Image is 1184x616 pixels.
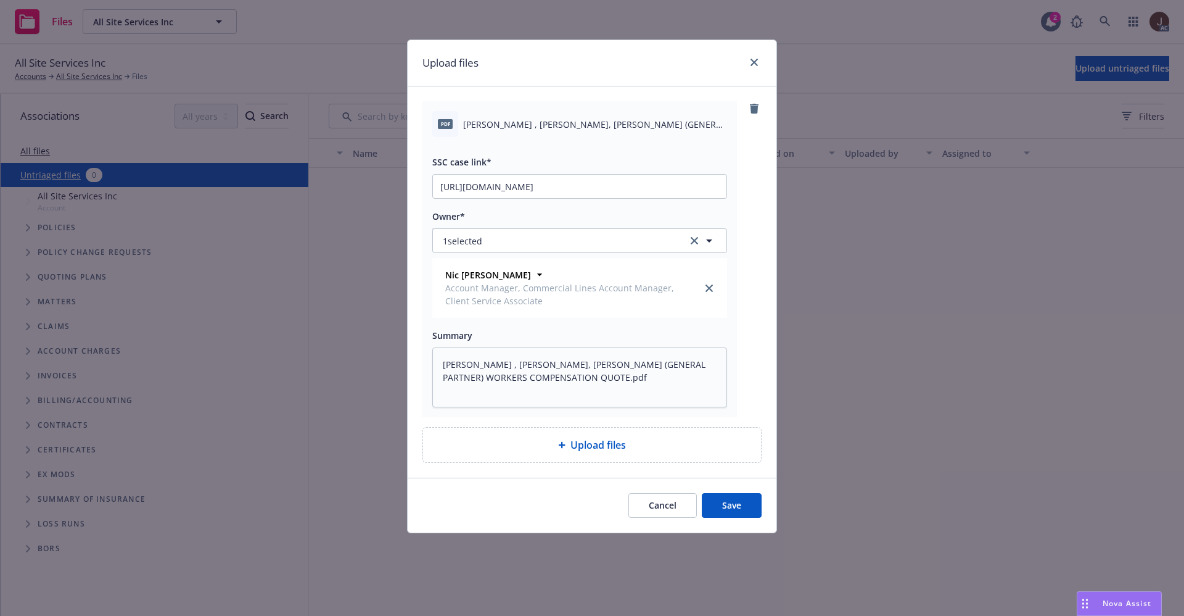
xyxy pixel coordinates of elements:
strong: Nic [PERSON_NAME] [445,269,531,281]
button: Nova Assist [1077,591,1162,616]
textarea: [PERSON_NAME] , [PERSON_NAME], [PERSON_NAME] (GENERAL PARTNER) WORKERS COMPENSATION QUOTE.pdf [432,348,727,407]
a: clear selection [687,233,702,248]
span: pdf [438,119,453,128]
div: Upload files [422,427,762,463]
span: SSC case link* [432,156,491,168]
button: Save [702,493,762,518]
button: 1selectedclear selection [432,228,727,253]
span: Nova Assist [1103,598,1151,609]
span: Upload files [570,438,626,452]
input: Copy ssc case link here... [433,175,726,198]
a: close [747,55,762,70]
span: Summary [432,330,472,341]
span: [PERSON_NAME] , [PERSON_NAME], [PERSON_NAME] (GENERAL PARTNER) WORKERS COMPENSATION QUOTE.pdf [463,118,727,131]
a: close [702,281,717,296]
a: remove [747,101,762,116]
span: Account Manager, Commercial Lines Account Manager, Client Service Associate [445,281,697,307]
span: Owner* [432,210,465,222]
button: Cancel [628,493,697,518]
h1: Upload files [422,55,479,71]
div: Drag to move [1077,592,1093,615]
span: 1 selected [443,235,482,248]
